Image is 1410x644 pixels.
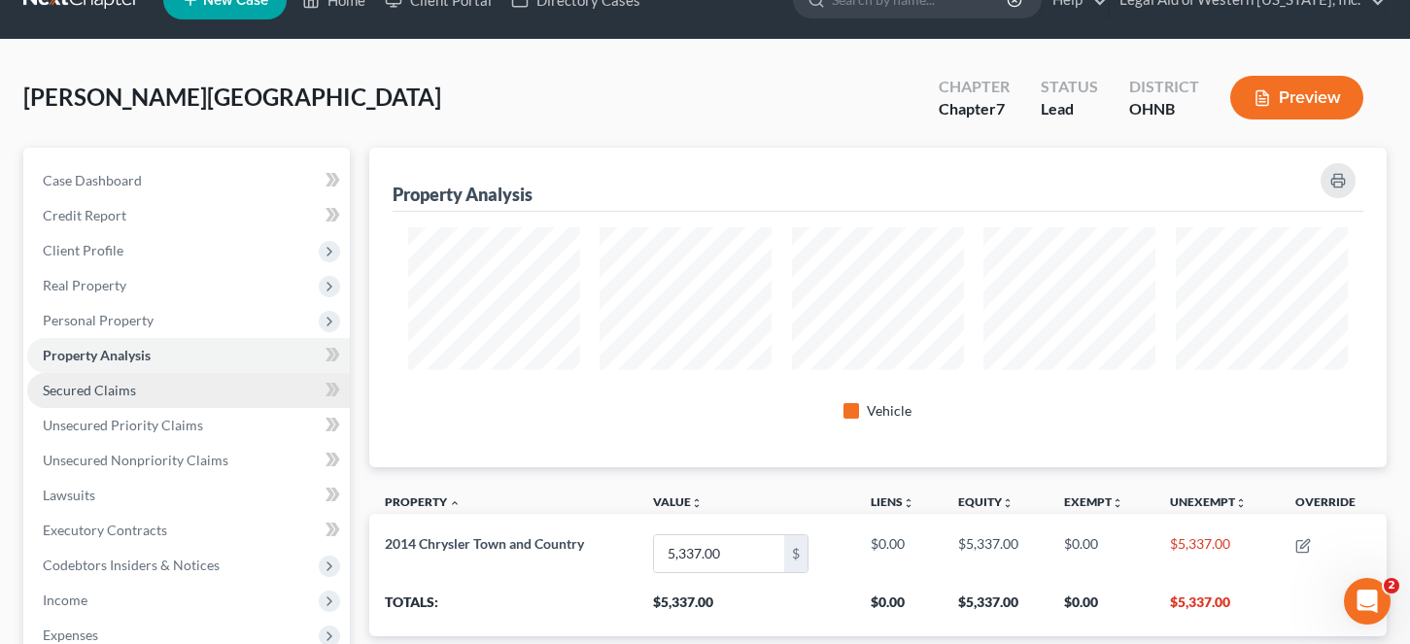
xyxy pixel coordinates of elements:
[43,487,95,503] span: Lawsuits
[958,494,1014,509] a: Equityunfold_more
[653,494,703,509] a: Valueunfold_more
[855,525,943,581] td: $0.00
[27,513,350,548] a: Executory Contracts
[27,198,350,233] a: Credit Report
[23,83,441,111] span: [PERSON_NAME][GEOGRAPHIC_DATA]
[943,525,1049,581] td: $5,337.00
[637,582,855,636] th: $5,337.00
[1041,76,1098,98] div: Status
[385,535,584,552] span: 2014 Chrysler Town and Country
[943,582,1049,636] th: $5,337.00
[654,535,784,572] input: 0.00
[871,494,914,509] a: Liensunfold_more
[939,76,1010,98] div: Chapter
[1112,497,1123,509] i: unfold_more
[996,99,1005,118] span: 7
[855,582,943,636] th: $0.00
[1049,582,1153,636] th: $0.00
[369,582,637,636] th: Totals:
[1041,98,1098,120] div: Lead
[43,382,136,398] span: Secured Claims
[903,497,914,509] i: unfold_more
[43,452,228,468] span: Unsecured Nonpriority Claims
[43,312,154,328] span: Personal Property
[691,497,703,509] i: unfold_more
[27,163,350,198] a: Case Dashboard
[1384,578,1399,593] span: 2
[449,497,461,509] i: expand_less
[43,417,203,433] span: Unsecured Priority Claims
[1154,525,1280,581] td: $5,337.00
[27,373,350,408] a: Secured Claims
[1064,494,1123,509] a: Exemptunfold_more
[27,443,350,478] a: Unsecured Nonpriority Claims
[43,557,220,573] span: Codebtors Insiders & Notices
[43,242,123,258] span: Client Profile
[1002,497,1014,509] i: unfold_more
[43,172,142,188] span: Case Dashboard
[27,338,350,373] a: Property Analysis
[1280,483,1387,526] th: Override
[1230,76,1363,119] button: Preview
[43,277,126,293] span: Real Property
[43,627,98,643] span: Expenses
[27,478,350,513] a: Lawsuits
[43,592,87,608] span: Income
[43,522,167,538] span: Executory Contracts
[43,207,126,223] span: Credit Report
[1235,497,1247,509] i: unfold_more
[393,183,533,206] div: Property Analysis
[1129,76,1199,98] div: District
[939,98,1010,120] div: Chapter
[27,408,350,443] a: Unsecured Priority Claims
[867,401,911,421] div: Vehicle
[1129,98,1199,120] div: OHNB
[784,535,808,572] div: $
[385,494,461,509] a: Property expand_less
[1170,494,1247,509] a: Unexemptunfold_more
[1154,582,1280,636] th: $5,337.00
[1344,578,1391,625] iframe: Intercom live chat
[1049,525,1153,581] td: $0.00
[43,347,151,363] span: Property Analysis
